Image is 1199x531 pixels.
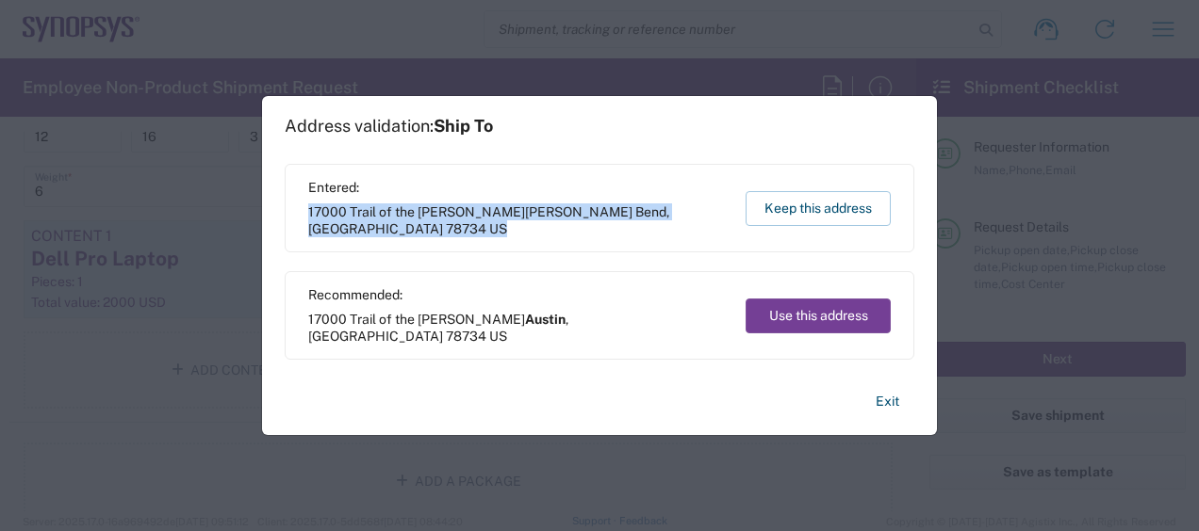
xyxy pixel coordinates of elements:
span: US [489,329,507,344]
span: Recommended: [308,286,728,303]
span: [GEOGRAPHIC_DATA] [308,221,443,236]
span: Entered: [308,179,728,196]
span: Ship To [434,116,493,136]
span: 17000 Trail of the [PERSON_NAME] , [308,203,728,237]
h1: Address validation: [285,116,493,137]
span: [PERSON_NAME] Bend [525,204,666,219]
span: 78734 [446,329,486,344]
span: 17000 Trail of the [PERSON_NAME] , [308,311,728,345]
button: Use this address [746,298,891,333]
span: US [489,221,507,236]
span: [GEOGRAPHIC_DATA] [308,329,443,344]
span: 78734 [446,221,486,236]
button: Keep this address [746,191,891,226]
button: Exit [861,385,914,418]
span: Austin [525,312,566,327]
